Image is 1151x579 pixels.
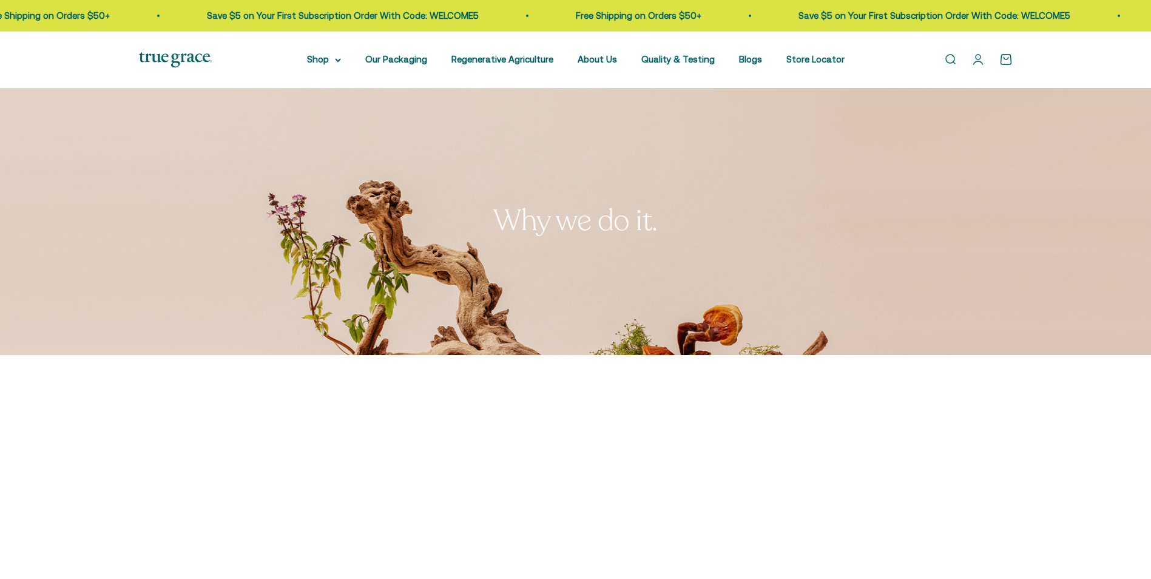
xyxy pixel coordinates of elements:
[168,8,440,23] p: Save $5 on Your First Subscription Order With Code: WELCOME5
[537,10,663,21] a: Free Shipping on Orders $50+
[365,54,427,64] a: Our Packaging
[760,8,1031,23] p: Save $5 on Your First Subscription Order With Code: WELCOME5
[578,54,617,64] a: About Us
[307,52,341,67] summary: Shop
[641,54,715,64] a: Quality & Testing
[739,54,762,64] a: Blogs
[451,54,553,64] a: Regenerative Agriculture
[493,201,658,240] split-lines: Why we do it.
[786,54,845,64] a: Store Locator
